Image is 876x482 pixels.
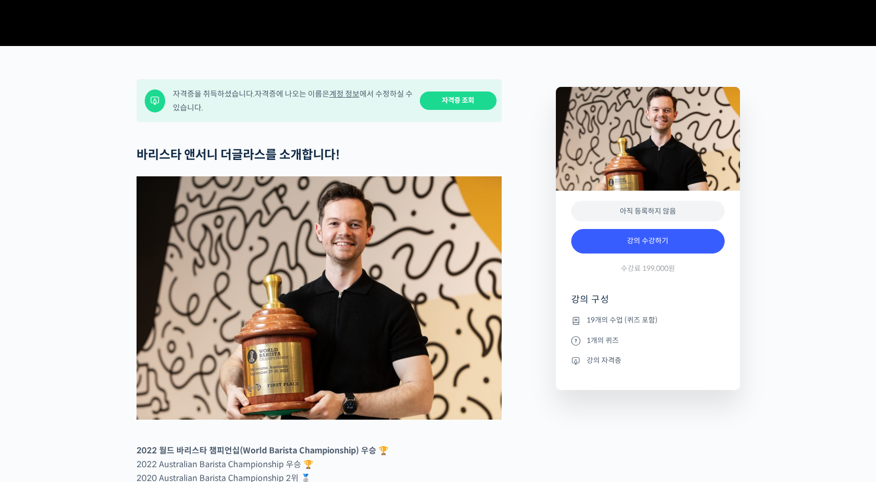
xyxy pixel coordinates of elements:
li: 1개의 퀴즈 [571,334,725,347]
li: 강의 자격증 [571,354,725,366]
a: 강의 수강하기 [571,229,725,254]
li: 19개의 수업 (퀴즈 포함) [571,314,725,327]
a: 계정 정보 [329,89,360,99]
span: 대화 [94,340,106,348]
a: 자격증 조회 [420,91,497,110]
span: 설정 [158,339,170,348]
span: 수강료 199,000원 [621,264,675,273]
div: 아직 등록하지 않음 [571,201,725,222]
h2: 바리스타 앤서니 더글라스를 소개합니다! [137,148,502,163]
div: 자격증을 취득하셨습니다. 자격증에 나오는 이름은 에서 수정하실 수 있습니다. [173,87,413,114]
h4: 강의 구성 [571,293,725,314]
a: 설정 [132,324,196,350]
a: 홈 [3,324,68,350]
a: 대화 [68,324,132,350]
span: 홈 [32,339,38,348]
strong: 2022 월드 바리스타 챔피언십(World Barista Championship) 우승 🏆 [137,445,389,456]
